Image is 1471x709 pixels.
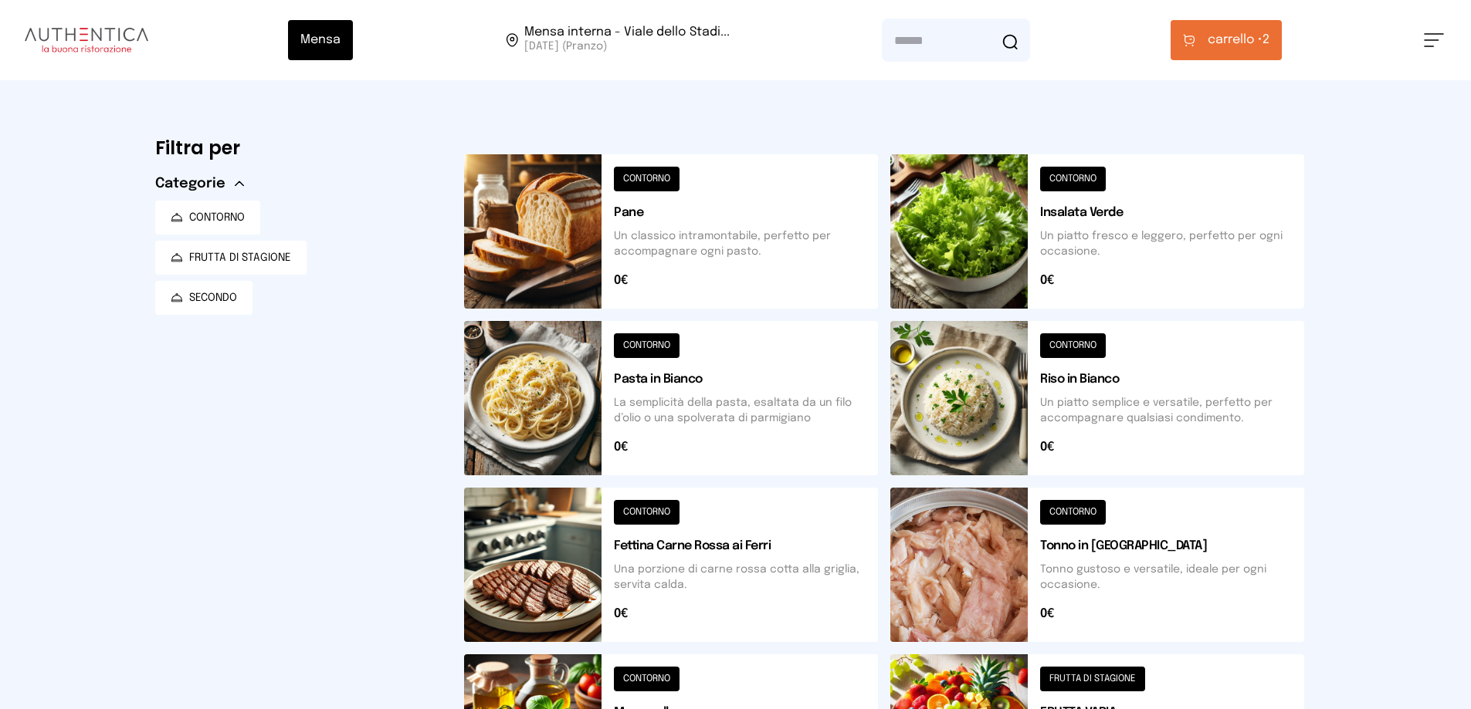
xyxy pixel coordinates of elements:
[524,39,730,54] span: [DATE] (Pranzo)
[155,281,253,315] button: SECONDO
[1208,31,1263,49] span: carrello •
[524,26,730,54] span: Viale dello Stadio, 77, 05100 Terni TR, Italia
[1171,20,1282,60] button: carrello •2
[189,290,237,306] span: SECONDO
[25,28,148,52] img: logo.8f33a47.png
[155,173,244,194] button: Categorie
[189,210,245,225] span: CONTORNO
[155,241,307,275] button: FRUTTA DI STAGIONE
[155,201,260,235] button: CONTORNO
[1208,31,1269,49] span: 2
[288,20,353,60] button: Mensa
[155,173,225,194] span: Categorie
[155,136,439,160] h6: Filtra per
[189,250,291,265] span: FRUTTA DI STAGIONE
